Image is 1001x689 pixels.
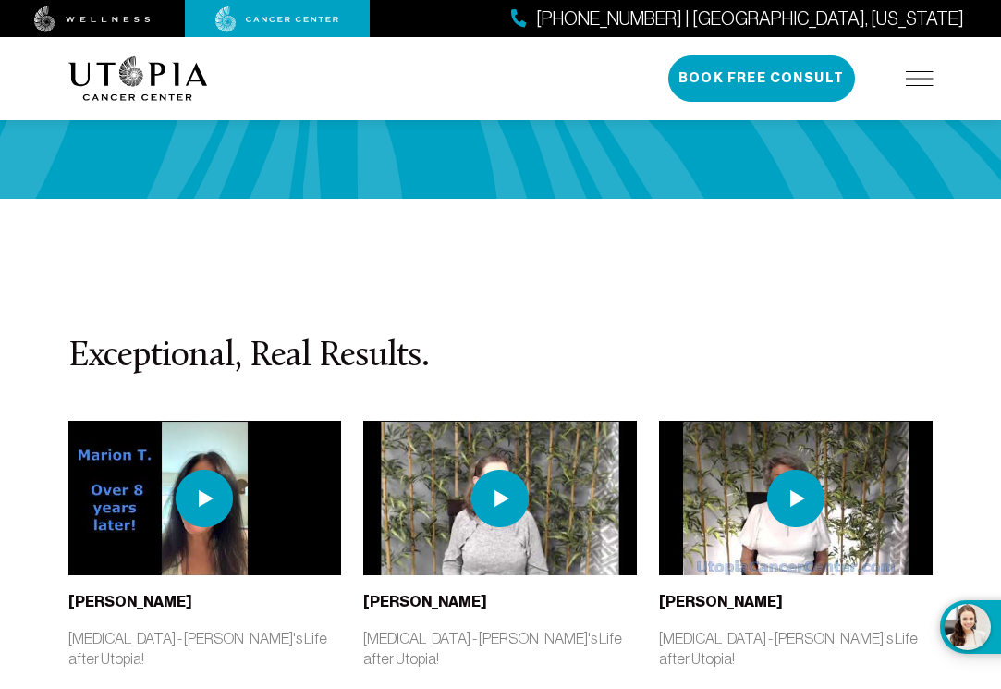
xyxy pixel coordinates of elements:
[68,593,192,610] b: [PERSON_NAME]
[34,6,151,32] img: wellness
[363,593,487,610] b: [PERSON_NAME]
[68,421,342,574] img: thumbnail
[906,71,934,86] img: icon-hamburger
[68,338,934,376] h3: Exceptional, Real Results.
[767,470,824,527] img: play icon
[363,421,637,574] img: thumbnail
[668,55,855,102] button: Book Free Consult
[215,6,339,32] img: cancer center
[536,6,964,32] span: [PHONE_NUMBER] | [GEOGRAPHIC_DATA], [US_STATE]
[511,6,964,32] a: [PHONE_NUMBER] | [GEOGRAPHIC_DATA], [US_STATE]
[176,470,233,527] img: play icon
[68,628,342,669] p: [MEDICAL_DATA] - [PERSON_NAME]'s Life after Utopia!
[659,628,933,669] p: [MEDICAL_DATA] - [PERSON_NAME]'s Life after Utopia!
[659,593,783,610] b: [PERSON_NAME]
[363,628,637,669] p: [MEDICAL_DATA] - [PERSON_NAME]'s Life after Utopia!
[471,470,529,527] img: play icon
[659,421,933,574] img: thumbnail
[68,56,208,101] img: logo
